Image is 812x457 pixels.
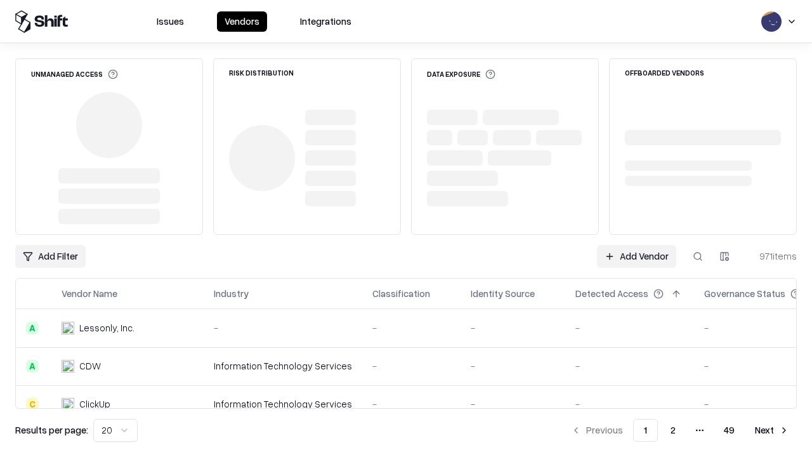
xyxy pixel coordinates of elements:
[597,245,676,268] a: Add Vendor
[575,287,648,300] div: Detected Access
[149,11,192,32] button: Issues
[62,287,117,300] div: Vendor Name
[214,321,352,334] div: -
[214,287,249,300] div: Industry
[471,321,555,334] div: -
[714,419,745,442] button: 49
[214,397,352,411] div: Information Technology Services
[26,398,39,411] div: C
[79,359,101,373] div: CDW
[575,359,684,373] div: -
[62,322,74,334] img: Lessonly, Inc.
[471,397,555,411] div: -
[62,398,74,411] img: ClickUp
[747,419,797,442] button: Next
[625,69,704,76] div: Offboarded Vendors
[427,69,495,79] div: Data Exposure
[372,397,450,411] div: -
[26,322,39,334] div: A
[704,287,785,300] div: Governance Status
[575,397,684,411] div: -
[372,287,430,300] div: Classification
[292,11,359,32] button: Integrations
[31,69,118,79] div: Unmanaged Access
[214,359,352,373] div: Information Technology Services
[372,359,450,373] div: -
[217,11,267,32] button: Vendors
[15,245,86,268] button: Add Filter
[62,360,74,373] img: CDW
[471,359,555,373] div: -
[372,321,450,334] div: -
[471,287,535,300] div: Identity Source
[79,321,134,334] div: Lessonly, Inc.
[633,419,658,442] button: 1
[575,321,684,334] div: -
[746,249,797,263] div: 971 items
[79,397,110,411] div: ClickUp
[563,419,797,442] nav: pagination
[26,360,39,373] div: A
[15,423,88,437] p: Results per page:
[229,69,294,76] div: Risk Distribution
[660,419,686,442] button: 2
